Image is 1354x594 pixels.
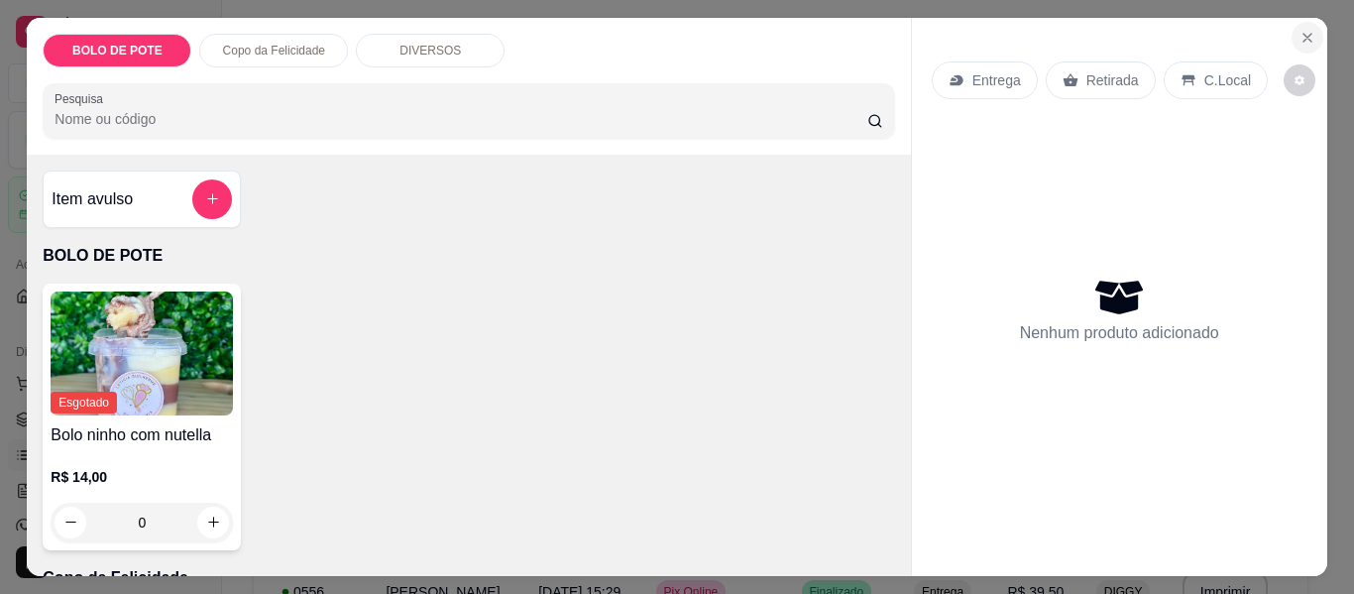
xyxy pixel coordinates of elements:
input: Pesquisa [55,109,867,129]
p: C.Local [1204,70,1251,90]
p: Entrega [972,70,1021,90]
p: BOLO DE POTE [43,244,894,268]
button: increase-product-quantity [197,507,229,538]
p: BOLO DE POTE [72,43,163,59]
p: DIVERSOS [399,43,461,59]
span: Esgotado [51,392,117,414]
h4: Item avulso [52,187,133,211]
p: Copo da Felicidade [223,43,325,59]
p: Nenhum produto adicionado [1020,321,1219,345]
label: Pesquisa [55,90,110,107]
button: decrease-product-quantity [1284,64,1315,96]
p: R$ 14,00 [51,467,233,487]
p: Retirada [1086,70,1139,90]
button: decrease-product-quantity [55,507,86,538]
p: Copo da Felicidade [43,566,894,590]
button: add-separate-item [192,179,232,219]
img: product-image [51,292,233,416]
button: Close [1292,22,1323,54]
h4: Bolo ninho com nutella [51,423,233,447]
